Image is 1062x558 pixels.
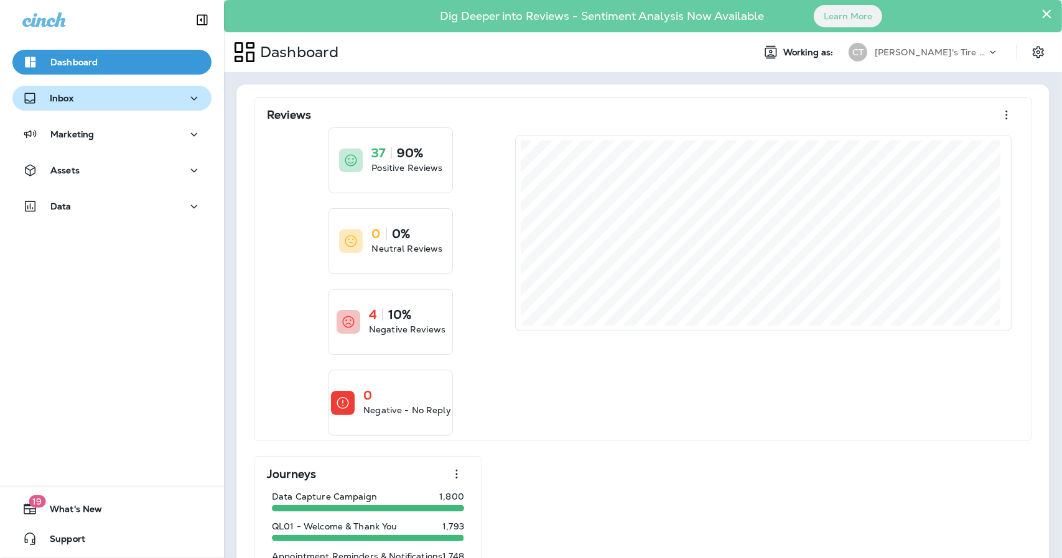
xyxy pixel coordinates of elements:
[12,50,212,75] button: Dashboard
[255,43,338,62] p: Dashboard
[50,201,72,211] p: Data
[369,308,377,321] p: 4
[37,534,85,549] span: Support
[12,122,212,147] button: Marketing
[371,147,385,159] p: 37
[397,147,423,159] p: 90%
[12,86,212,111] button: Inbox
[875,47,987,57] p: [PERSON_NAME]'s Tire & Auto
[185,7,220,32] button: Collapse Sidebar
[849,43,867,62] div: CT
[392,227,410,240] p: 0%
[404,14,800,18] p: Dig Deeper into Reviews - Sentiment Analysis Now Available
[363,404,451,416] p: Negative - No Reply
[369,323,445,336] p: Negative Reviews
[442,521,464,531] p: 1,793
[1041,4,1053,24] button: Close
[50,129,94,139] p: Marketing
[12,526,212,551] button: Support
[371,242,442,255] p: Neutral Reviews
[37,504,102,519] span: What's New
[272,521,398,531] p: QL01 - Welcome & Thank You
[267,109,311,121] p: Reviews
[50,57,98,67] p: Dashboard
[50,93,73,103] p: Inbox
[814,5,882,27] button: Learn More
[50,165,80,175] p: Assets
[12,158,212,183] button: Assets
[29,495,45,508] span: 19
[12,496,212,521] button: 19What's New
[1027,41,1050,63] button: Settings
[371,227,380,240] p: 0
[12,194,212,219] button: Data
[272,492,377,501] p: Data Capture Campaign
[267,468,316,480] p: Journeys
[439,492,464,501] p: 1,800
[388,308,411,321] p: 10%
[783,47,836,58] span: Working as:
[363,389,372,401] p: 0
[371,162,442,174] p: Positive Reviews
